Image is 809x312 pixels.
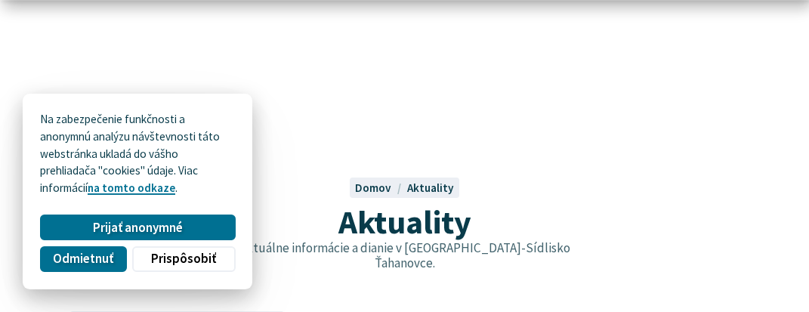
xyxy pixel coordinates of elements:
span: Domov [355,181,391,195]
a: na tomto odkaze [88,181,175,195]
span: Prijať anonymné [93,220,183,236]
span: Prispôsobiť [151,251,216,267]
button: Prijať anonymné [40,215,235,240]
span: Aktuality [338,201,471,242]
p: Aktuálne informácie a dianie v [GEOGRAPHIC_DATA]-Sídlisko Ťahanovce. [233,240,577,271]
span: Odmietnuť [53,251,113,267]
a: Domov [355,181,406,195]
button: Odmietnuť [40,246,126,272]
p: Na zabezpečenie funkčnosti a anonymnú analýzu návštevnosti táto webstránka ukladá do vášho prehli... [40,111,235,197]
button: Prispôsobiť [132,246,235,272]
a: Aktuality [407,181,454,195]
